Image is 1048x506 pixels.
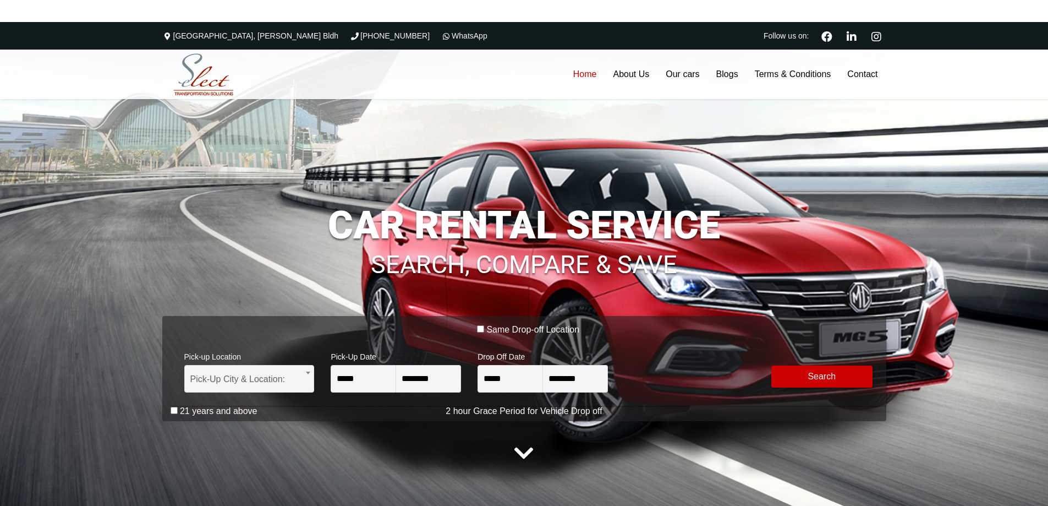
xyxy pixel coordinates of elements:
a: Blogs [708,50,747,99]
img: Select Rent a Car [165,51,242,99]
div: [GEOGRAPHIC_DATA], [PERSON_NAME] Bldh [162,22,344,50]
a: Linkedin [842,30,862,42]
a: Instagram [867,30,886,42]
a: WhatsApp [441,31,487,40]
p: 2 hour Grace Period for Vehicle Drop off [162,405,886,418]
a: About Us [605,50,657,99]
button: Modify Search [771,366,873,388]
h1: CAR RENTAL SERVICE [162,206,886,244]
li: Follow us on: [761,22,811,50]
span: Pick-Up Date [331,345,461,365]
a: Contact [839,50,886,99]
span: Pick-Up City & Location: [184,365,315,393]
a: Facebook [817,30,837,42]
span: Drop Off Date [478,345,608,365]
span: Pick-up Location [184,345,315,365]
label: Same Drop-off Location [486,324,579,335]
h1: SEARCH, COMPARE & SAVE [162,236,886,278]
a: Our cars [657,50,707,99]
a: Home [565,50,605,99]
a: Terms & Conditions [747,50,840,99]
a: [PHONE_NUMBER] [349,31,430,40]
span: Pick-Up City & Location: [190,366,309,393]
label: 21 years and above [180,406,257,417]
